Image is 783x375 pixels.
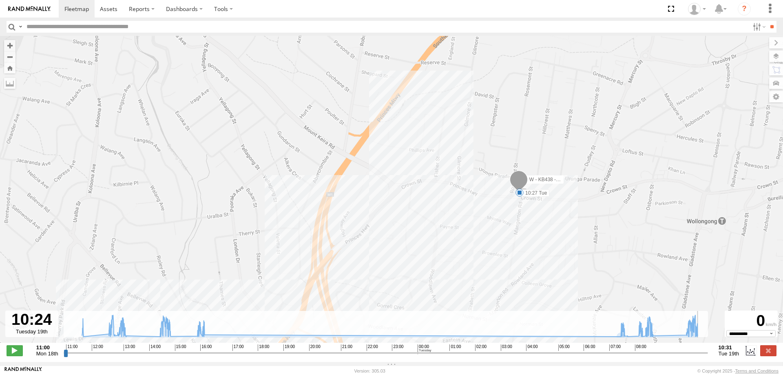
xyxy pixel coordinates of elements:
[4,40,15,51] button: Zoom in
[418,344,431,354] span: 00:00
[697,368,779,373] div: © Copyright 2025 -
[175,344,186,351] span: 15:00
[760,345,776,356] label: Close
[719,344,739,351] strong: 10:31
[526,344,537,351] span: 04:00
[4,367,42,375] a: Visit our Website
[584,344,595,351] span: 06:00
[529,177,597,182] span: W - KB438 - [PERSON_NAME]
[635,344,646,351] span: 08:00
[4,51,15,62] button: Zoom out
[8,6,51,12] img: rand-logo.svg
[200,344,212,351] span: 16:00
[735,368,779,373] a: Terms and Conditions
[769,91,783,102] label: Map Settings
[4,78,15,89] label: Measure
[367,344,378,351] span: 22:00
[4,62,15,73] button: Zoom Home
[7,345,23,356] label: Play/Stop
[283,344,295,351] span: 19:00
[750,21,767,33] label: Search Filter Options
[36,344,58,351] strong: 11:00
[66,344,77,351] span: 11:00
[149,344,161,351] span: 14:00
[726,312,776,330] div: 0
[309,344,321,351] span: 20:00
[685,3,709,15] div: Tye Clark
[475,344,487,351] span: 02:00
[341,344,352,351] span: 21:00
[738,2,751,16] i: ?
[520,189,549,197] label: 10:27 Tue
[17,21,24,33] label: Search Query
[92,344,103,351] span: 12:00
[558,344,570,351] span: 05:00
[449,344,461,351] span: 01:00
[36,351,58,357] span: Mon 18th Aug 2025
[392,344,403,351] span: 23:00
[501,344,512,351] span: 03:00
[609,344,621,351] span: 07:00
[124,344,135,351] span: 13:00
[258,344,269,351] span: 18:00
[354,368,385,373] div: Version: 305.03
[719,351,739,357] span: Tue 19th Aug 2025
[232,344,244,351] span: 17:00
